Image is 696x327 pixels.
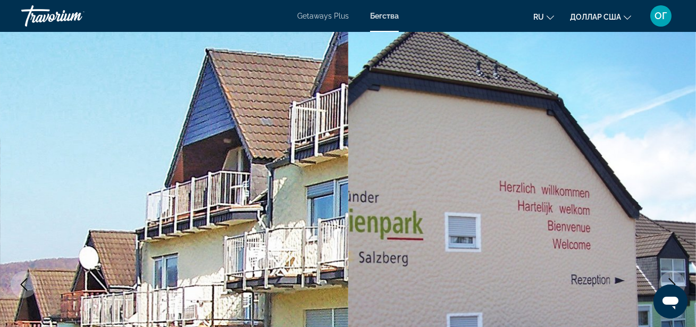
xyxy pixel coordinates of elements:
font: доллар США [570,13,621,21]
font: ОГ [655,10,667,21]
button: Изменить валюту [570,9,631,24]
button: Изменить язык [533,9,554,24]
button: Previous image [11,271,37,298]
a: Бегства [370,12,399,20]
iframe: Кнопка запуска окна обмена сообщениями [653,284,687,318]
button: Next image [659,271,685,298]
button: Меню пользователя [647,5,675,27]
font: ru [533,13,544,21]
a: Травориум [21,2,128,30]
a: Getaways Plus [297,12,349,20]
